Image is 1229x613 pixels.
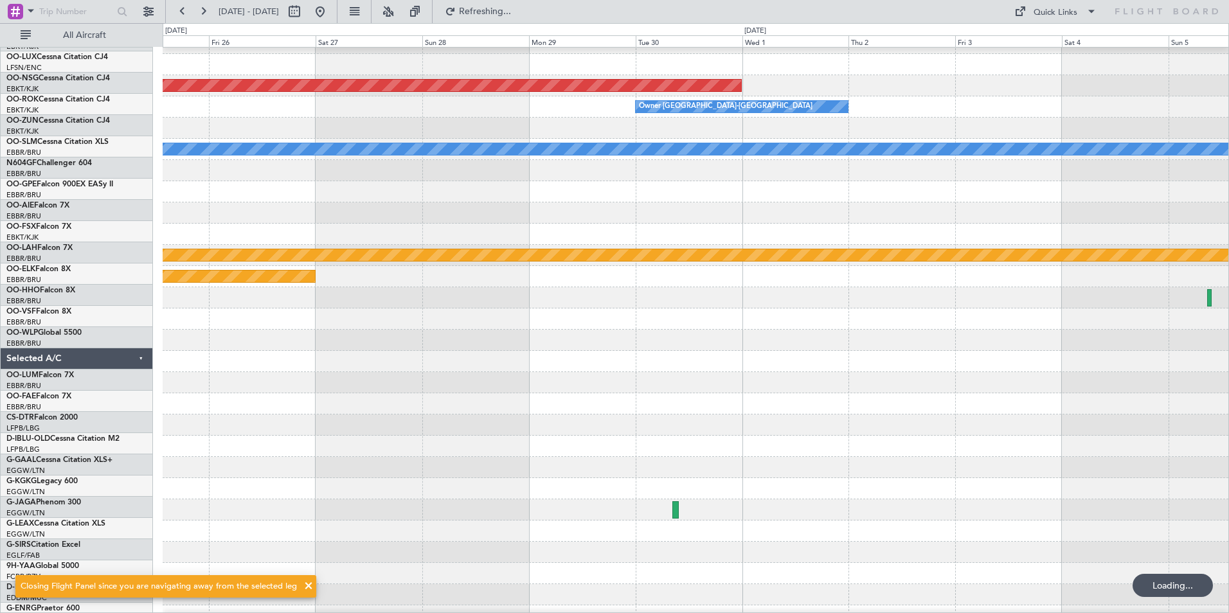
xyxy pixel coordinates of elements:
span: OO-SLM [6,138,37,146]
div: Closing Flight Panel since you are navigating away from the selected leg [21,580,297,593]
a: EGGW/LTN [6,508,45,518]
a: CS-DTRFalcon 2000 [6,414,78,422]
a: EBBR/BRU [6,381,41,391]
a: OO-GPEFalcon 900EX EASy II [6,181,113,188]
a: OO-HHOFalcon 8X [6,287,75,294]
a: EBBR/BRU [6,317,41,327]
a: EGLF/FAB [6,551,40,560]
a: EBBR/BRU [6,211,41,221]
button: All Aircraft [14,25,139,46]
a: D-IBLU-OLDCessna Citation M2 [6,435,120,443]
span: G-JAGA [6,499,36,506]
div: Fri 3 [955,35,1062,47]
span: D-IBLU-OLD [6,435,50,443]
span: OO-FAE [6,393,36,400]
a: EBKT/KJK [6,127,39,136]
button: Refreshing... [439,1,516,22]
a: EBBR/BRU [6,339,41,348]
a: EBKT/KJK [6,233,39,242]
a: LFPB/LBG [6,445,40,454]
div: Loading... [1133,574,1213,597]
span: Refreshing... [458,7,512,16]
a: LFSN/ENC [6,63,42,73]
span: OO-VSF [6,308,36,315]
span: OO-LAH [6,244,37,252]
a: EBBR/BRU [6,148,41,157]
div: Fri 26 [209,35,316,47]
span: G-LEAX [6,520,34,528]
a: G-GAALCessna Citation XLS+ [6,456,112,464]
a: EBBR/BRU [6,190,41,200]
div: [DATE] [165,26,187,37]
span: OO-NSG [6,75,39,82]
a: OO-FSXFalcon 7X [6,223,71,231]
a: N604GFChallenger 604 [6,159,92,167]
div: Sun 28 [422,35,529,47]
span: OO-GPE [6,181,37,188]
span: OO-FSX [6,223,36,231]
a: EBBR/BRU [6,275,41,285]
a: OO-ROKCessna Citation CJ4 [6,96,110,103]
span: N604GF [6,159,37,167]
a: EGGW/LTN [6,466,45,475]
span: OO-ELK [6,265,35,273]
a: OO-WLPGlobal 5500 [6,329,82,337]
div: Mon 29 [529,35,636,47]
span: OO-WLP [6,329,38,337]
span: G-GAAL [6,456,36,464]
a: OO-AIEFalcon 7X [6,202,69,209]
a: G-LEAXCessna Citation XLS [6,520,105,528]
a: G-JAGAPhenom 300 [6,499,81,506]
div: Owner [GEOGRAPHIC_DATA]-[GEOGRAPHIC_DATA] [639,97,812,116]
span: OO-ROK [6,96,39,103]
div: Sat 4 [1062,35,1169,47]
span: CS-DTR [6,414,34,422]
div: Sat 27 [316,35,422,47]
div: Tue 30 [636,35,742,47]
span: OO-AIE [6,202,34,209]
div: [DATE] [744,26,766,37]
a: OO-LAHFalcon 7X [6,244,73,252]
span: All Aircraft [33,31,136,40]
span: G-SIRS [6,541,31,549]
a: EBKT/KJK [6,105,39,115]
span: OO-LUX [6,53,37,61]
a: OO-VSFFalcon 8X [6,308,71,315]
a: OO-LUXCessna Citation CJ4 [6,53,108,61]
a: EGGW/LTN [6,487,45,497]
a: EGGW/LTN [6,529,45,539]
a: OO-ZUNCessna Citation CJ4 [6,117,110,125]
a: OO-FAEFalcon 7X [6,393,71,400]
a: EBBR/BRU [6,254,41,263]
a: OO-LUMFalcon 7X [6,371,74,379]
a: OO-ELKFalcon 8X [6,265,71,273]
a: OO-NSGCessna Citation CJ4 [6,75,110,82]
div: Quick Links [1034,6,1077,19]
a: OO-SLMCessna Citation XLS [6,138,109,146]
input: Trip Number [39,2,113,21]
span: OO-LUM [6,371,39,379]
a: EBBR/BRU [6,402,41,412]
a: EBBR/BRU [6,296,41,306]
div: Thu 2 [848,35,955,47]
span: [DATE] - [DATE] [219,6,279,17]
div: Wed 1 [742,35,849,47]
a: G-SIRSCitation Excel [6,541,80,549]
a: EBBR/BRU [6,169,41,179]
span: OO-HHO [6,287,40,294]
a: LFPB/LBG [6,423,40,433]
span: G-KGKG [6,477,37,485]
a: EBKT/KJK [6,84,39,94]
button: Quick Links [1008,1,1103,22]
span: OO-ZUN [6,117,39,125]
a: G-KGKGLegacy 600 [6,477,78,485]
